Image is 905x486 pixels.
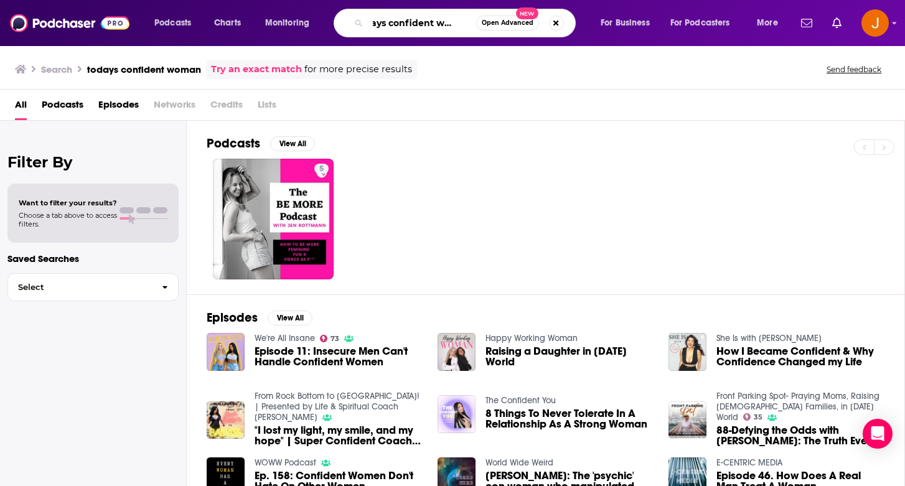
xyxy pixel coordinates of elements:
[270,136,315,151] button: View All
[516,7,538,19] span: New
[716,346,884,367] a: How I Became Confident & Why Confidence Changed my Life
[265,14,309,32] span: Monitoring
[485,408,654,429] a: 8 Things To Never Tolerate In A Relationship As A Strong Woman
[154,14,191,32] span: Podcasts
[207,310,258,325] h2: Episodes
[485,346,654,367] span: Raising a Daughter in [DATE] World
[482,20,533,26] span: Open Advanced
[98,95,139,120] a: Episodes
[757,14,778,32] span: More
[601,14,650,32] span: For Business
[8,283,152,291] span: Select
[345,9,588,37] div: Search podcasts, credits, & more...
[438,333,476,371] img: Raising a Daughter in Today’s World
[7,253,179,264] p: Saved Searches
[662,13,748,33] button: open menu
[716,425,884,446] span: 88-Defying the Odds with [PERSON_NAME]: The Truth Every Woman Needs to Hear
[668,401,706,439] img: 88-Defying the Odds with Melody Joy: The Truth Every Woman Needs to Hear
[10,11,129,35] img: Podchaser - Follow, Share and Rate Podcasts
[716,333,822,343] a: She Is with Gia
[827,12,846,34] a: Show notifications dropdown
[207,401,245,439] img: "I lost my light, my smile, and my hope" | Super Confident Coach, Martha Mok says "I was the one ...
[255,425,423,446] a: "I lost my light, my smile, and my hope" | Super Confident Coach, Martha Mok says "I was the one ...
[210,95,243,120] span: Credits
[485,395,556,406] a: The Confident You
[592,13,665,33] button: open menu
[207,310,312,325] a: EpisodesView All
[258,95,276,120] span: Lists
[485,333,578,343] a: Happy Working Woman
[7,273,179,301] button: Select
[207,136,315,151] a: PodcastsView All
[863,419,893,449] div: Open Intercom Messenger
[823,64,885,75] button: Send feedback
[255,391,419,423] a: From Rock Bottom to BADASS! | Presented by Life & Spiritual Coach Rachel D. Greenwell
[796,12,817,34] a: Show notifications dropdown
[154,95,195,120] span: Networks
[207,136,260,151] h2: Podcasts
[214,14,241,32] span: Charts
[213,159,334,279] a: 5
[42,95,83,120] a: Podcasts
[314,164,329,174] a: 5
[670,14,730,32] span: For Podcasters
[754,414,762,420] span: 35
[861,9,889,37] img: User Profile
[320,335,340,342] a: 73
[304,62,412,77] span: for more precise results
[748,13,794,33] button: open menu
[206,13,248,33] a: Charts
[255,333,315,343] a: We're All Insane
[743,413,763,421] a: 35
[476,16,539,30] button: Open AdvancedNew
[861,9,889,37] span: Logged in as justine87181
[319,163,324,175] span: 5
[19,211,117,228] span: Choose a tab above to access filters.
[255,457,316,468] a: WOWW Podcast
[485,457,553,468] a: World Wide Weird
[211,62,302,77] a: Try an exact match
[668,333,706,371] img: How I Became Confident & Why Confidence Changed my Life
[19,199,117,207] span: Want to filter your results?
[331,336,339,342] span: 73
[15,95,27,120] a: All
[207,333,245,371] img: Episode 11: Insecure Men Can't Handle Confident Women
[255,425,423,446] span: "I lost my light, my smile, and my hope" | Super Confident Coach, [PERSON_NAME] says "I was the o...
[87,63,201,75] h3: todays confident woman
[716,425,884,446] a: 88-Defying the Odds with Melody Joy: The Truth Every Woman Needs to Hear
[485,346,654,367] a: Raising a Daughter in Today’s World
[7,153,179,171] h2: Filter By
[716,391,879,423] a: Front Parking Spot- Praying Moms, Raising Christian Families, in Today’s World
[861,9,889,37] button: Show profile menu
[255,346,423,367] a: Episode 11: Insecure Men Can't Handle Confident Women
[368,13,476,33] input: Search podcasts, credits, & more...
[438,395,476,433] img: 8 Things To Never Tolerate In A Relationship As A Strong Woman
[256,13,326,33] button: open menu
[41,63,72,75] h3: Search
[268,311,312,325] button: View All
[146,13,207,33] button: open menu
[716,457,782,468] a: E-CENTRIC MEDIA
